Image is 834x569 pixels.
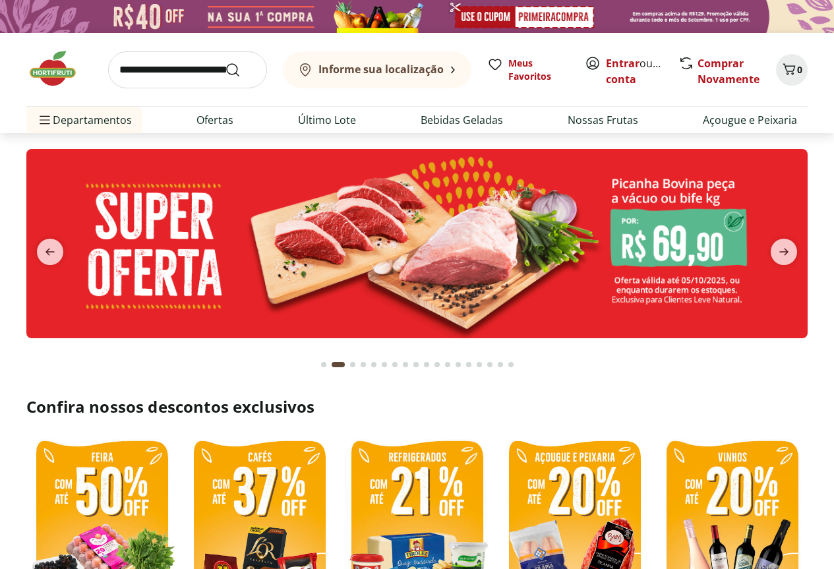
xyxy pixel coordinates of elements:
img: super oferta [26,149,808,338]
button: Go to page 14 from fs-carousel [463,349,474,380]
button: Informe sua localização [283,51,471,88]
span: 0 [797,63,802,76]
button: Go to page 18 from fs-carousel [506,349,516,380]
a: Bebidas Geladas [421,112,503,128]
button: Go to page 6 from fs-carousel [379,349,390,380]
span: Meus Favoritos [508,57,569,83]
button: Go to page 9 from fs-carousel [411,349,421,380]
span: Departamentos [37,104,132,136]
button: Go to page 15 from fs-carousel [474,349,485,380]
button: Go to page 5 from fs-carousel [369,349,379,380]
button: Go to page 16 from fs-carousel [485,349,495,380]
button: Go to page 13 from fs-carousel [453,349,463,380]
button: Go to page 8 from fs-carousel [400,349,411,380]
button: Go to page 1 from fs-carousel [318,349,329,380]
button: Go to page 17 from fs-carousel [495,349,506,380]
button: Go to page 4 from fs-carousel [358,349,369,380]
button: previous [26,239,74,265]
button: Go to page 3 from fs-carousel [347,349,358,380]
input: search [108,51,267,88]
h2: Confira nossos descontos exclusivos [26,396,808,417]
a: Último Lote [298,112,356,128]
button: next [760,239,808,265]
a: Criar conta [606,56,678,86]
a: Comprar Novamente [698,56,760,86]
img: Hortifruti [26,49,92,88]
button: Go to page 12 from fs-carousel [442,349,453,380]
button: Go to page 7 from fs-carousel [390,349,400,380]
a: Entrar [606,56,640,71]
a: Açougue e Peixaria [703,112,797,128]
b: Informe sua localização [318,62,444,76]
button: Go to page 11 from fs-carousel [432,349,442,380]
button: Menu [37,104,53,136]
button: Current page from fs-carousel [329,349,347,380]
a: Meus Favoritos [487,57,569,83]
button: Go to page 10 from fs-carousel [421,349,432,380]
button: Submit Search [225,62,256,78]
button: Carrinho [776,54,808,86]
a: Nossas Frutas [568,112,638,128]
a: Ofertas [196,112,233,128]
span: ou [606,55,665,87]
